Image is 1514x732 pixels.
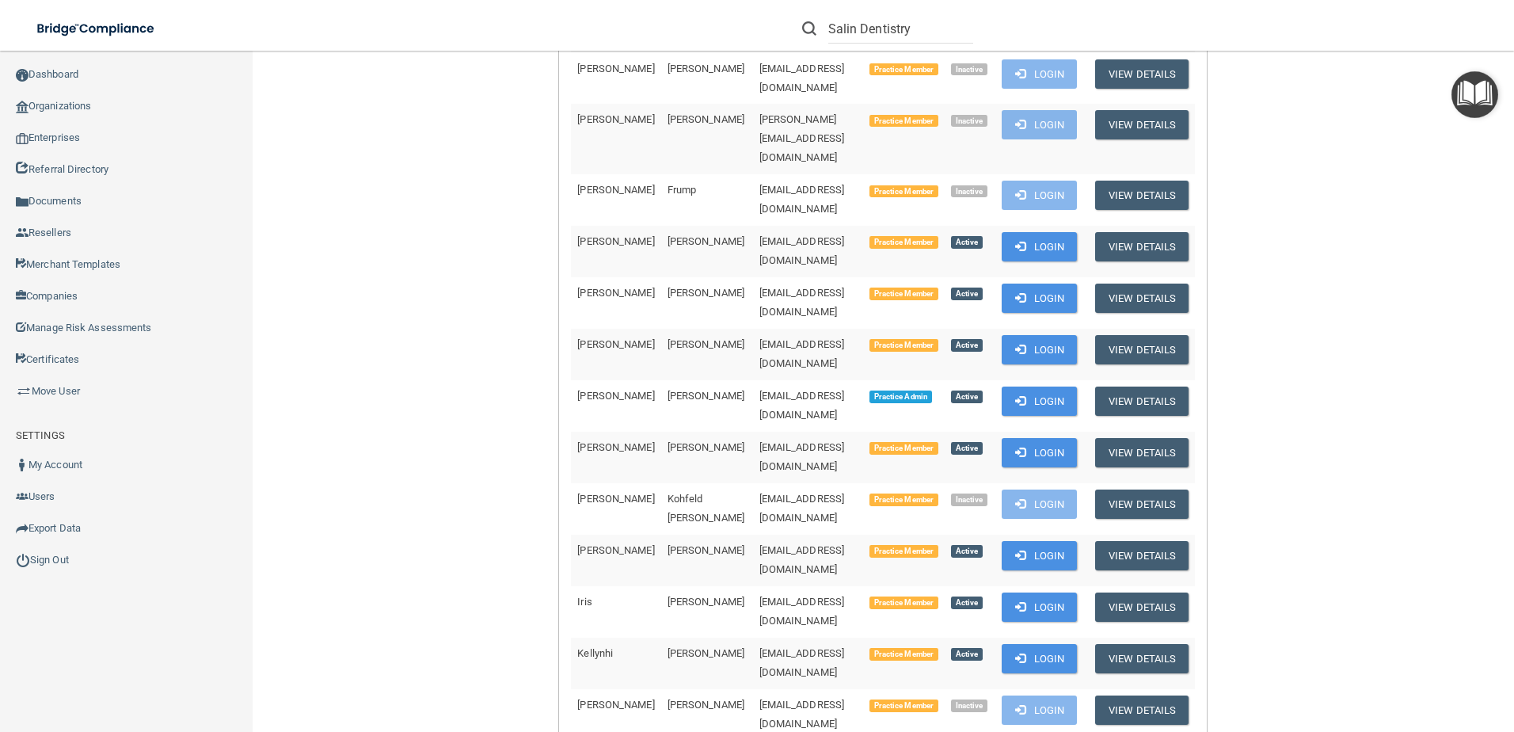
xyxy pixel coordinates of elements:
[951,288,983,300] span: Active
[951,494,988,506] span: Inactive
[869,545,938,558] span: Practice Member
[1095,181,1189,210] button: View Details
[16,490,29,503] img: icon-users.e205127d.png
[1095,644,1189,673] button: View Details
[1451,71,1498,118] button: Open Resource Center
[1002,110,1077,139] button: Login
[869,442,938,455] span: Practice Member
[1002,490,1077,519] button: Login
[16,553,30,567] img: ic_power_dark.7ecde6b1.png
[1095,696,1189,725] button: View Details
[577,235,654,247] span: [PERSON_NAME]
[577,699,654,711] span: [PERSON_NAME]
[869,288,938,300] span: Practice Member
[951,648,983,661] span: Active
[668,235,744,247] span: [PERSON_NAME]
[869,648,938,661] span: Practice Member
[577,493,654,505] span: [PERSON_NAME]
[759,235,845,266] span: [EMAIL_ADDRESS][DOMAIN_NAME]
[1002,335,1077,364] button: Login
[1002,284,1077,313] button: Login
[869,494,938,506] span: Practice Member
[16,133,29,144] img: enterprise.0d942306.png
[759,699,845,730] span: [EMAIL_ADDRESS][DOMAIN_NAME]
[1002,438,1077,467] button: Login
[1095,541,1189,570] button: View Details
[668,113,744,125] span: [PERSON_NAME]
[759,441,845,472] span: [EMAIL_ADDRESS][DOMAIN_NAME]
[668,493,744,524] span: Kohfeld [PERSON_NAME]
[1095,438,1189,467] button: View Details
[1002,59,1077,89] button: Login
[951,115,988,128] span: Inactive
[668,596,744,608] span: [PERSON_NAME]
[668,184,697,196] span: Frump
[668,390,744,402] span: [PERSON_NAME]
[668,544,744,556] span: [PERSON_NAME]
[869,236,938,249] span: Practice Member
[951,442,983,455] span: Active
[951,391,983,403] span: Active
[668,441,744,453] span: [PERSON_NAME]
[668,63,744,74] span: [PERSON_NAME]
[1095,232,1189,261] button: View Details
[1002,593,1077,622] button: Login
[1002,541,1077,570] button: Login
[951,700,988,712] span: Inactive
[1095,110,1189,139] button: View Details
[869,115,938,128] span: Practice Member
[1095,490,1189,519] button: View Details
[869,63,938,76] span: Practice Member
[869,185,938,198] span: Practice Member
[577,647,613,659] span: Kellynhi
[577,113,654,125] span: [PERSON_NAME]
[577,596,592,608] span: Iris
[759,390,845,421] span: [EMAIL_ADDRESS][DOMAIN_NAME]
[577,544,654,556] span: [PERSON_NAME]
[1095,335,1189,364] button: View Details
[802,21,816,36] img: ic-search.3b580494.png
[1095,284,1189,313] button: View Details
[16,522,29,535] img: icon-export.b9366987.png
[1002,696,1077,725] button: Login
[577,63,654,74] span: [PERSON_NAME]
[1002,387,1077,416] button: Login
[668,338,744,350] span: [PERSON_NAME]
[16,101,29,113] img: organization-icon.f8decf85.png
[16,69,29,82] img: ic_dashboard_dark.d01f4a41.png
[759,647,845,678] span: [EMAIL_ADDRESS][DOMAIN_NAME]
[869,700,938,712] span: Practice Member
[759,63,845,93] span: [EMAIL_ADDRESS][DOMAIN_NAME]
[668,287,744,299] span: [PERSON_NAME]
[668,699,744,711] span: [PERSON_NAME]
[1095,59,1189,89] button: View Details
[759,493,845,524] span: [EMAIL_ADDRESS][DOMAIN_NAME]
[869,339,938,352] span: Practice Member
[16,227,29,239] img: ic_reseller.de258add.png
[577,338,654,350] span: [PERSON_NAME]
[951,339,983,352] span: Active
[577,390,654,402] span: [PERSON_NAME]
[1002,232,1077,261] button: Login
[16,426,65,445] label: SETTINGS
[577,287,654,299] span: [PERSON_NAME]
[16,196,29,208] img: icon-documents.8dae5593.png
[869,391,932,403] span: Practice Admin
[16,459,29,471] img: ic_user_dark.df1a06c3.png
[24,13,169,45] img: bridge_compliance_login_screen.278c3ca4.svg
[869,597,938,609] span: Practice Member
[1095,593,1189,622] button: View Details
[951,236,983,249] span: Active
[1002,181,1077,210] button: Login
[828,14,973,44] input: Search
[951,597,983,609] span: Active
[759,338,845,369] span: [EMAIL_ADDRESS][DOMAIN_NAME]
[668,647,744,659] span: [PERSON_NAME]
[16,383,32,399] img: briefcase.64adab9b.png
[759,184,845,215] span: [EMAIL_ADDRESS][DOMAIN_NAME]
[1002,644,1077,673] button: Login
[759,544,845,575] span: [EMAIL_ADDRESS][DOMAIN_NAME]
[1095,387,1189,416] button: View Details
[951,63,988,76] span: Inactive
[759,113,845,163] span: [PERSON_NAME][EMAIL_ADDRESS][DOMAIN_NAME]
